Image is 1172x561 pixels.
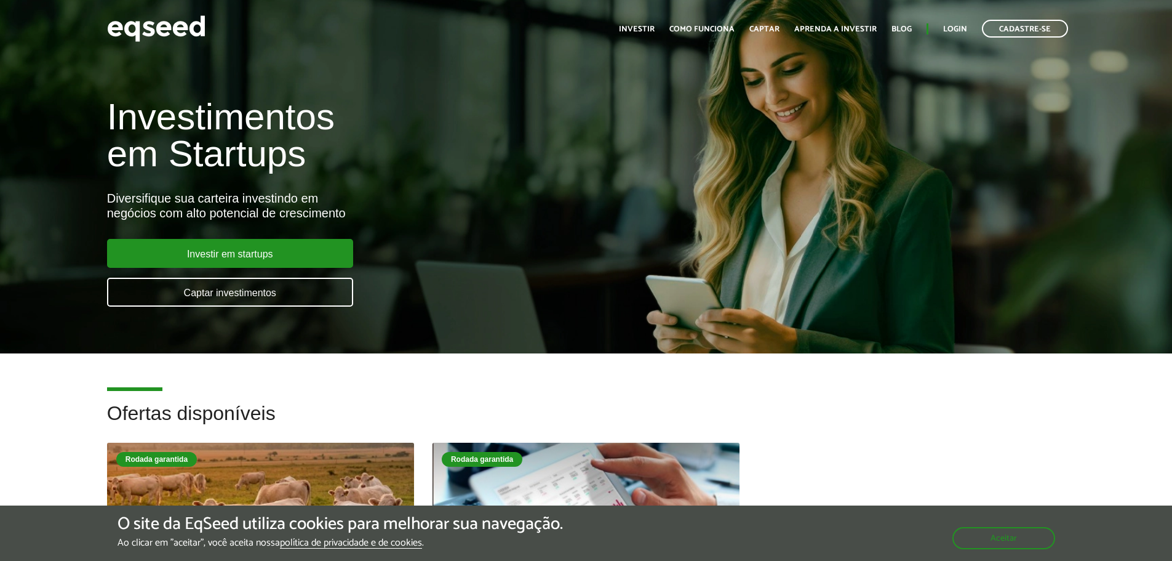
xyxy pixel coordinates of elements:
[116,452,197,467] div: Rodada garantida
[107,191,675,220] div: Diversifique sua carteira investindo em negócios com alto potencial de crescimento
[107,239,353,268] a: Investir em startups
[669,25,735,33] a: Como funciona
[107,99,675,172] h1: Investimentos em Startups
[982,20,1068,38] a: Cadastre-se
[118,515,563,534] h5: O site da EqSeed utiliza cookies para melhorar sua navegação.
[442,452,522,467] div: Rodada garantida
[952,527,1055,549] button: Aceitar
[794,25,877,33] a: Aprenda a investir
[280,538,422,549] a: política de privacidade e de cookies
[107,403,1066,443] h2: Ofertas disponíveis
[619,25,655,33] a: Investir
[107,12,205,45] img: EqSeed
[891,25,912,33] a: Blog
[118,537,563,549] p: Ao clicar em "aceitar", você aceita nossa .
[107,278,353,307] a: Captar investimentos
[943,25,967,33] a: Login
[749,25,779,33] a: Captar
